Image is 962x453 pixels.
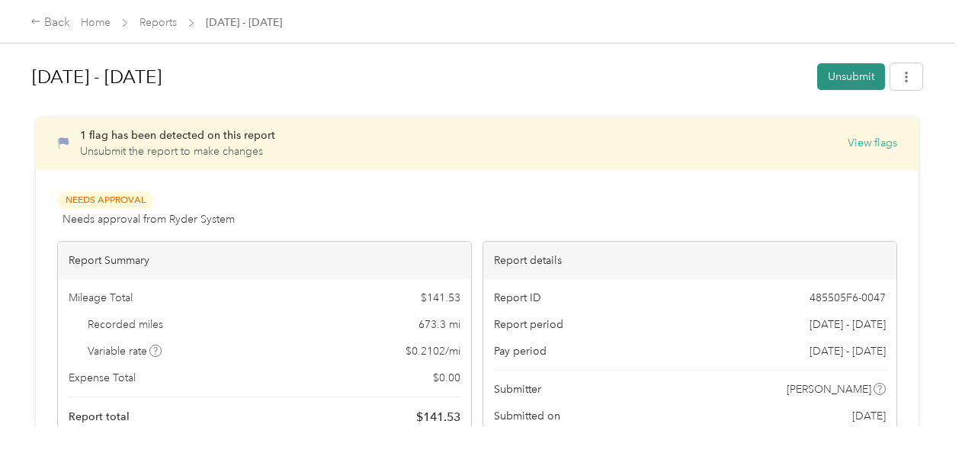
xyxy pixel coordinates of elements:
[406,343,460,359] span: $ 0.2102 / mi
[494,408,560,424] span: Submitted on
[206,14,282,31] span: [DATE] - [DATE]
[494,290,541,306] span: Report ID
[418,316,460,333] span: 673.3 mi
[848,135,897,151] button: View flags
[810,290,886,306] span: 485505F6-0047
[494,316,563,333] span: Report period
[69,290,133,306] span: Mileage Total
[32,59,806,95] h1: Aug 1 - 31, 2025
[494,381,541,397] span: Submitter
[810,343,886,359] span: [DATE] - [DATE]
[787,381,871,397] span: [PERSON_NAME]
[421,290,460,306] span: $ 141.53
[416,408,460,426] span: $ 141.53
[58,242,471,279] div: Report Summary
[88,343,162,359] span: Variable rate
[877,368,962,453] iframe: Everlance-gr Chat Button Frame
[433,370,460,386] span: $ 0.00
[494,343,547,359] span: Pay period
[63,211,235,227] span: Needs approval from Ryder System
[81,16,111,29] a: Home
[80,143,275,159] p: Unsubmit the report to make changes
[139,16,177,29] a: Reports
[483,242,896,279] div: Report details
[88,316,163,333] span: Recorded miles
[30,14,70,32] div: Back
[69,409,130,425] span: Report total
[57,191,153,209] span: Needs Approval
[852,408,886,424] span: [DATE]
[817,63,885,90] button: Unsubmit
[80,129,275,142] span: 1 flag has been detected on this report
[69,370,136,386] span: Expense Total
[810,316,886,333] span: [DATE] - [DATE]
